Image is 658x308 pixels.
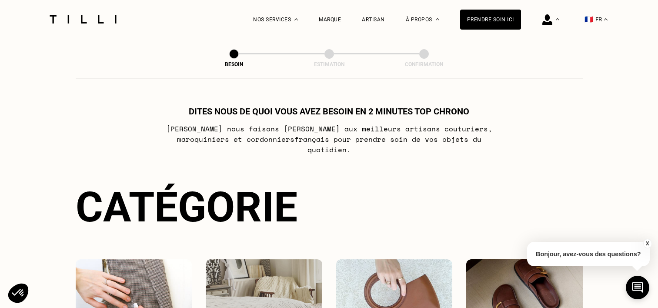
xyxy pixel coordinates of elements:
p: [PERSON_NAME] nous faisons [PERSON_NAME] aux meilleurs artisans couturiers , maroquiniers et cord... [157,124,501,155]
img: menu déroulant [604,18,608,20]
a: Artisan [362,17,385,23]
img: Menu déroulant [556,18,559,20]
a: Marque [319,17,341,23]
img: Menu déroulant [294,18,298,20]
img: icône connexion [542,14,552,25]
div: Confirmation [381,61,468,67]
p: Bonjour, avez-vous des questions? [527,242,650,266]
div: Estimation [286,61,373,67]
button: X [643,239,651,248]
img: Logo du service de couturière Tilli [47,15,120,23]
div: Catégorie [76,183,583,231]
div: Besoin [190,61,277,67]
h1: Dites nous de quoi vous avez besoin en 2 minutes top chrono [189,106,469,117]
img: Menu déroulant à propos [436,18,439,20]
span: 🇫🇷 [585,15,593,23]
a: Prendre soin ici [460,10,521,30]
